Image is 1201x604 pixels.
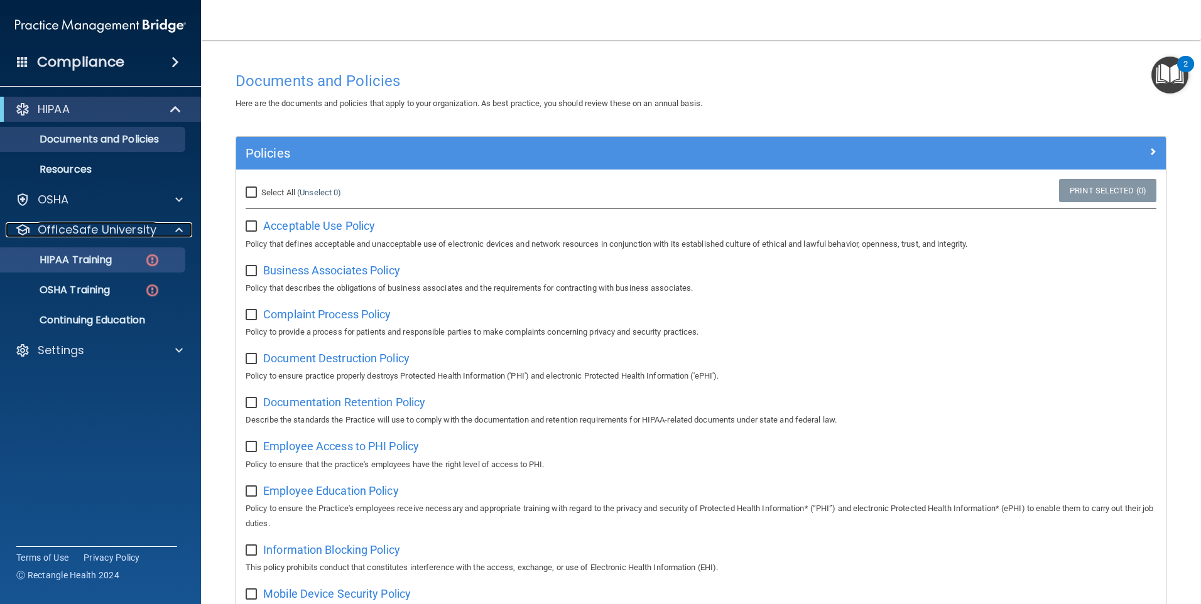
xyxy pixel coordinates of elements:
[16,569,119,581] span: Ⓒ Rectangle Health 2024
[144,252,160,268] img: danger-circle.6113f641.png
[38,343,84,358] p: Settings
[246,457,1156,472] p: Policy to ensure that the practice's employees have the right level of access to PHI.
[263,440,419,453] span: Employee Access to PHI Policy
[297,188,341,197] a: (Unselect 0)
[246,369,1156,384] p: Policy to ensure practice properly destroys Protected Health Information ('PHI') and electronic P...
[84,551,140,564] a: Privacy Policy
[246,501,1156,531] p: Policy to ensure the Practice's employees receive necessary and appropriate training with regard ...
[8,163,180,176] p: Resources
[8,254,112,266] p: HIPAA Training
[246,413,1156,428] p: Describe the standards the Practice will use to comply with the documentation and retention requi...
[246,146,924,160] h5: Policies
[38,222,156,237] p: OfficeSafe University
[263,352,410,365] span: Document Destruction Policy
[15,102,182,117] a: HIPAA
[16,551,68,564] a: Terms of Use
[236,99,702,108] span: Here are the documents and policies that apply to your organization. As best practice, you should...
[1138,517,1186,565] iframe: Drift Widget Chat Controller
[38,192,69,207] p: OSHA
[263,484,399,497] span: Employee Education Policy
[144,283,160,298] img: danger-circle.6113f641.png
[263,219,375,232] span: Acceptable Use Policy
[246,188,260,198] input: Select All (Unselect 0)
[15,192,183,207] a: OSHA
[246,325,1156,340] p: Policy to provide a process for patients and responsible parties to make complaints concerning pr...
[15,13,186,38] img: PMB logo
[8,133,180,146] p: Documents and Policies
[263,264,400,277] span: Business Associates Policy
[15,343,183,358] a: Settings
[246,237,1156,252] p: Policy that defines acceptable and unacceptable use of electronic devices and network resources i...
[236,73,1166,89] h4: Documents and Policies
[261,188,295,197] span: Select All
[246,281,1156,296] p: Policy that describes the obligations of business associates and the requirements for contracting...
[263,396,425,409] span: Documentation Retention Policy
[1151,57,1188,94] button: Open Resource Center, 2 new notifications
[1183,64,1188,80] div: 2
[246,143,1156,163] a: Policies
[1059,179,1156,202] a: Print Selected (0)
[8,284,110,296] p: OSHA Training
[263,543,400,556] span: Information Blocking Policy
[37,53,124,71] h4: Compliance
[8,314,180,326] p: Continuing Education
[246,560,1156,575] p: This policy prohibits conduct that constitutes interference with the access, exchange, or use of ...
[263,308,391,321] span: Complaint Process Policy
[38,102,70,117] p: HIPAA
[263,587,411,600] span: Mobile Device Security Policy
[15,222,183,237] a: OfficeSafe University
